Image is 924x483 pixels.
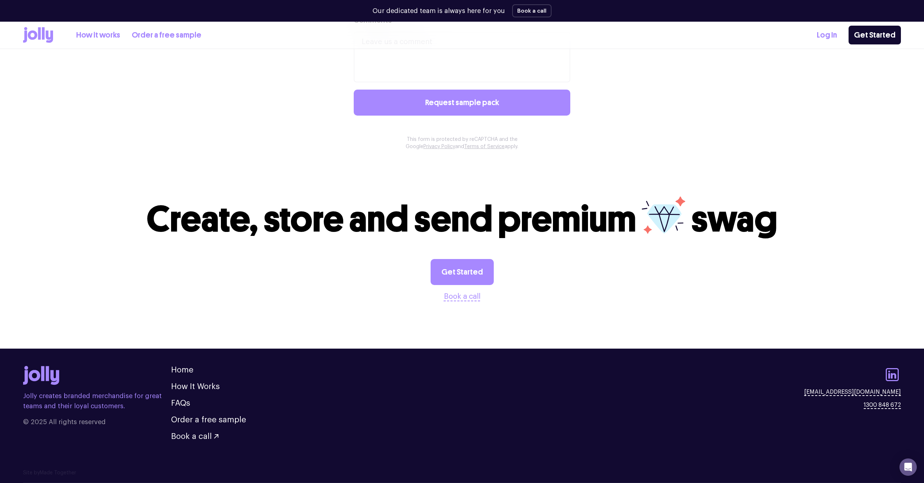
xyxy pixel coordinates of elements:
[354,90,570,116] button: Request sample pack
[817,29,837,41] a: Log In
[171,366,193,374] a: Home
[171,432,212,440] span: Book a call
[23,391,171,411] p: Jolly creates branded merchandise for great teams and their loyal customers.
[23,469,901,477] p: Site by
[40,470,76,475] a: Made Together
[76,29,120,41] a: How it works
[512,4,552,17] button: Book a call
[444,291,480,302] button: Book a call
[425,99,499,107] span: Request sample pack
[171,432,218,440] button: Book a call
[147,197,636,241] span: Create, store and send premium
[423,144,455,149] a: Privacy Policy
[864,401,901,409] a: 1300 848 672
[171,399,190,407] a: FAQs
[23,417,171,427] span: © 2025 All rights reserved
[691,197,777,241] span: swag
[393,136,531,150] p: This form is protected by reCAPTCHA and the Google and apply.
[899,458,917,476] div: Open Intercom Messenger
[171,383,220,391] a: How It Works
[132,29,201,41] a: Order a free sample
[804,388,901,396] a: [EMAIL_ADDRESS][DOMAIN_NAME]
[849,26,901,44] a: Get Started
[171,416,246,424] a: Order a free sample
[464,144,505,149] a: Terms of Service
[431,259,494,285] a: Get Started
[372,6,505,16] p: Our dedicated team is always here for you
